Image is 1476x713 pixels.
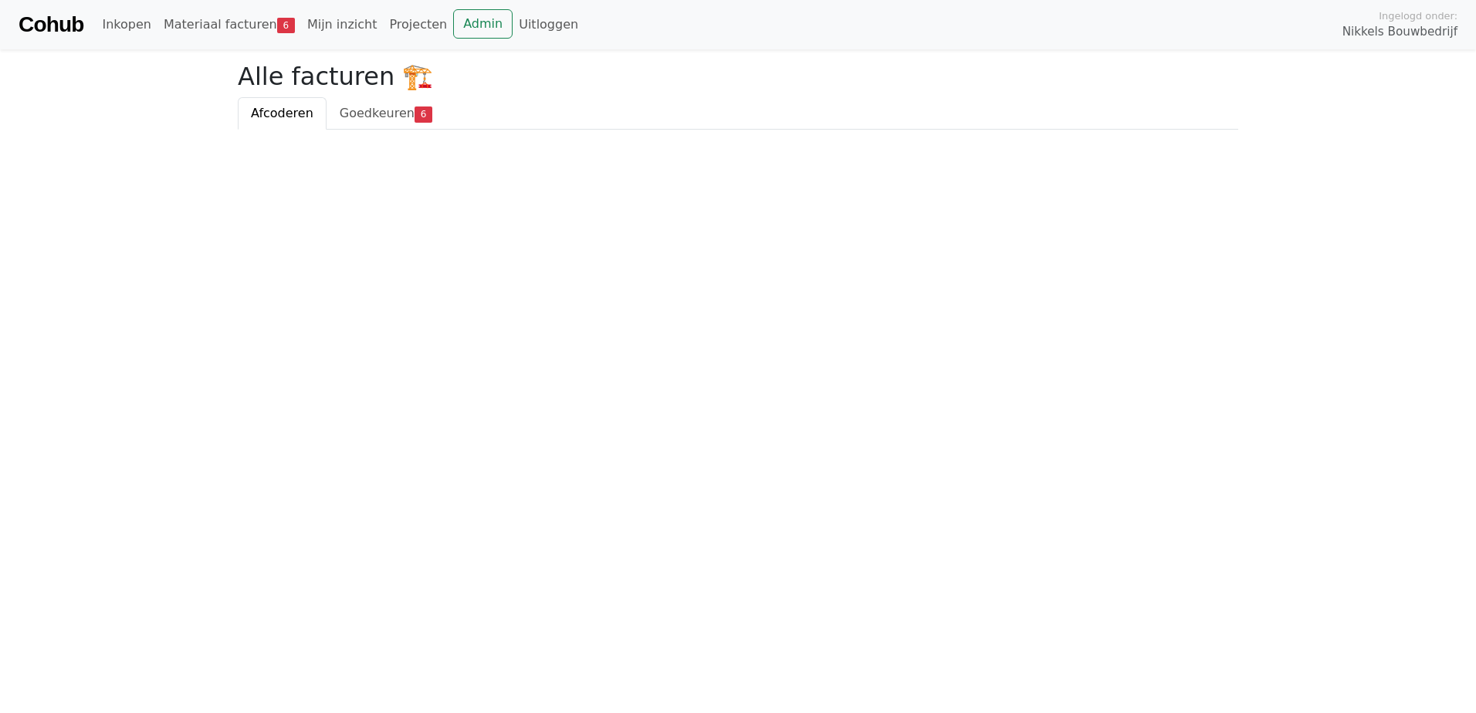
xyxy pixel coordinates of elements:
a: Cohub [19,6,83,43]
span: 6 [415,106,432,122]
span: Goedkeuren [340,106,415,120]
span: 6 [277,18,295,33]
a: Admin [453,9,513,39]
a: Mijn inzicht [301,9,384,40]
a: Afcoderen [238,97,327,130]
a: Materiaal facturen6 [157,9,301,40]
a: Inkopen [96,9,157,40]
h2: Alle facturen 🏗️ [238,62,1238,91]
a: Goedkeuren6 [327,97,445,130]
a: Uitloggen [513,9,584,40]
span: Afcoderen [251,106,313,120]
span: Nikkels Bouwbedrijf [1342,23,1457,41]
a: Projecten [383,9,453,40]
span: Ingelogd onder: [1379,8,1457,23]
